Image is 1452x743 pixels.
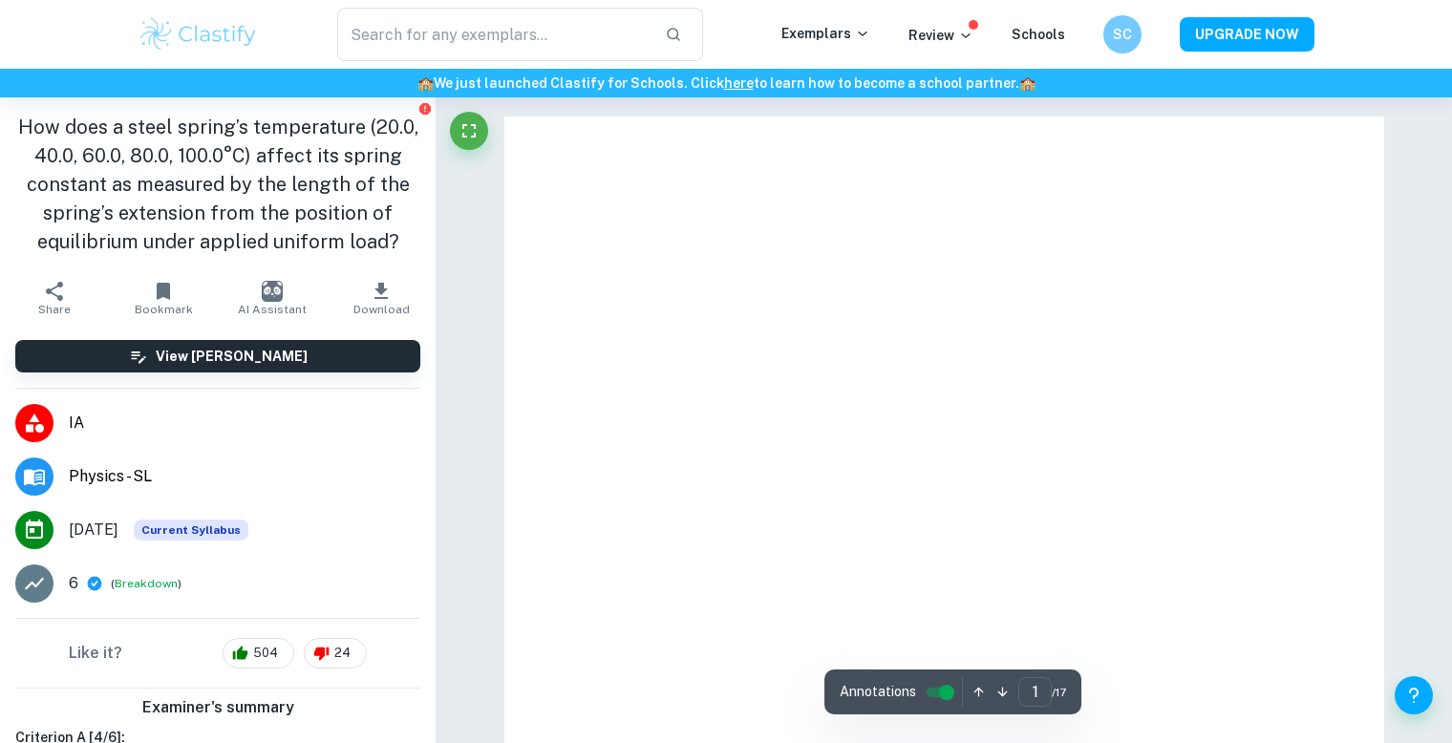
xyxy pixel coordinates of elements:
button: UPGRADE NOW [1180,17,1314,52]
div: This exemplar is based on the current syllabus. Feel free to refer to it for inspiration/ideas wh... [134,520,248,541]
p: 6 [69,572,78,595]
span: Annotations [840,682,916,702]
button: Breakdown [115,575,178,592]
span: Bookmark [135,303,193,316]
button: Report issue [417,101,432,116]
span: IA [69,412,420,435]
span: Share [38,303,71,316]
span: Current Syllabus [134,520,248,541]
button: Help and Feedback [1395,676,1433,714]
img: Clastify logo [138,15,259,53]
h6: View [PERSON_NAME] [156,346,308,367]
span: 504 [243,644,288,663]
button: Bookmark [109,271,218,325]
button: Download [327,271,436,325]
span: Physics - SL [69,465,420,488]
div: 24 [304,638,367,669]
h6: Examiner's summary [8,696,428,719]
span: / 17 [1052,684,1066,701]
h1: How does a steel spring’s temperature (20.0, 40.0, 60.0, 80.0, 100.0°C) affect its spring constan... [15,113,420,256]
span: [DATE] [69,519,118,541]
h6: Like it? [69,642,122,665]
button: AI Assistant [218,271,327,325]
span: AI Assistant [238,303,307,316]
span: 🏫 [417,75,434,91]
h6: We just launched Clastify for Schools. Click to learn how to become a school partner. [4,73,1448,94]
span: ( ) [111,575,181,593]
p: Review [908,25,973,46]
img: AI Assistant [262,281,283,302]
a: Schools [1012,27,1065,42]
span: Download [353,303,410,316]
a: here [724,75,754,91]
h6: SC [1112,24,1134,45]
span: 24 [324,644,361,663]
div: 504 [223,638,294,669]
button: View [PERSON_NAME] [15,340,420,372]
span: 🏫 [1019,75,1036,91]
input: Search for any exemplars... [337,8,650,61]
p: Exemplars [781,23,870,44]
button: SC [1103,15,1142,53]
button: Fullscreen [450,112,488,150]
